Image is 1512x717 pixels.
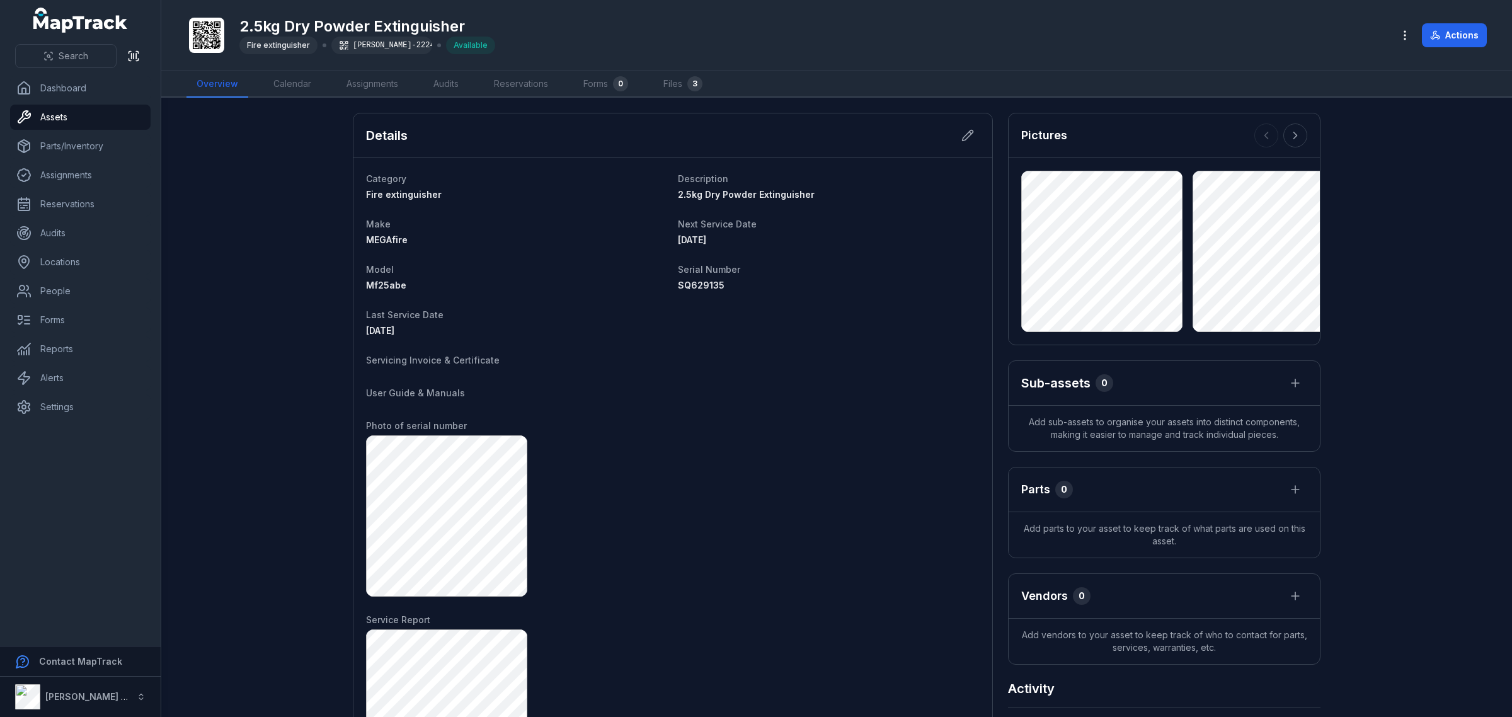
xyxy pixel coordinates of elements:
[336,71,408,98] a: Assignments
[10,365,151,391] a: Alerts
[678,234,706,245] span: [DATE]
[678,234,706,245] time: 11/1/2025, 12:00:00 AM
[247,40,310,50] span: Fire extinguisher
[45,691,133,702] strong: [PERSON_NAME] Air
[1021,587,1068,605] h3: Vendors
[1096,374,1113,392] div: 0
[263,71,321,98] a: Calendar
[366,280,406,290] span: Mf25abe
[1422,23,1487,47] button: Actions
[1009,512,1320,558] span: Add parts to your asset to keep track of what parts are used on this asset.
[10,76,151,101] a: Dashboard
[687,76,702,91] div: 3
[423,71,469,98] a: Audits
[366,127,408,144] h2: Details
[446,37,495,54] div: Available
[366,325,394,336] span: [DATE]
[1021,481,1050,498] h3: Parts
[39,656,122,667] strong: Contact MapTrack
[186,71,248,98] a: Overview
[10,192,151,217] a: Reservations
[10,394,151,420] a: Settings
[10,336,151,362] a: Reports
[678,219,757,229] span: Next Service Date
[366,355,500,365] span: Servicing Invoice & Certificate
[573,71,638,98] a: Forms0
[366,189,442,200] span: Fire extinguisher
[1055,481,1073,498] div: 0
[613,76,628,91] div: 0
[366,264,394,275] span: Model
[1021,374,1091,392] h2: Sub-assets
[653,71,713,98] a: Files3
[366,614,430,625] span: Service Report
[366,387,465,398] span: User Guide & Manuals
[1073,587,1091,605] div: 0
[366,325,394,336] time: 5/1/2025, 12:00:00 AM
[331,37,432,54] div: [PERSON_NAME]-2224
[678,280,724,290] span: SQ629135
[1009,406,1320,451] span: Add sub-assets to organise your assets into distinct components, making it easier to manage and t...
[484,71,558,98] a: Reservations
[366,420,467,431] span: Photo of serial number
[15,44,117,68] button: Search
[10,307,151,333] a: Forms
[10,221,151,246] a: Audits
[366,309,444,320] span: Last Service Date
[10,163,151,188] a: Assignments
[10,134,151,159] a: Parts/Inventory
[10,105,151,130] a: Assets
[59,50,88,62] span: Search
[366,234,408,245] span: MEGAfire
[1008,680,1055,697] h2: Activity
[10,250,151,275] a: Locations
[678,264,740,275] span: Serial Number
[366,173,406,184] span: Category
[678,173,728,184] span: Description
[10,278,151,304] a: People
[678,189,815,200] span: 2.5kg Dry Powder Extinguisher
[1009,619,1320,664] span: Add vendors to your asset to keep track of who to contact for parts, services, warranties, etc.
[1021,127,1067,144] h3: Pictures
[239,16,495,37] h1: 2.5kg Dry Powder Extinguisher
[33,8,128,33] a: MapTrack
[366,219,391,229] span: Make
